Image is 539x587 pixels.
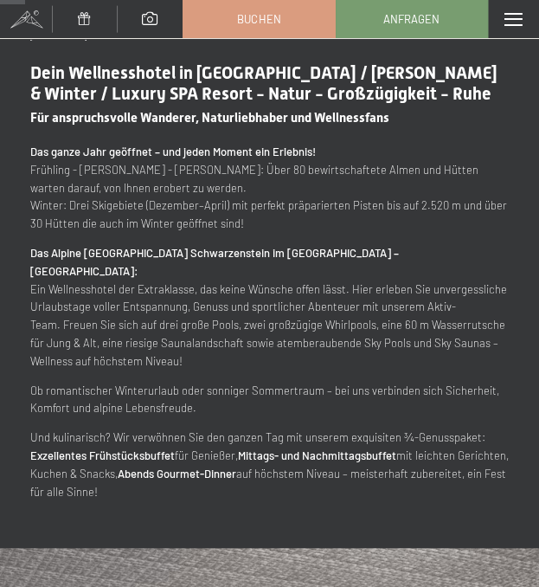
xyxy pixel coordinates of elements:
[30,246,399,278] strong: Das Alpine [GEOGRAPHIC_DATA] Schwarzenstein im [GEOGRAPHIC_DATA] – [GEOGRAPHIC_DATA]:
[30,429,509,500] p: Und kulinarisch? Wir verwöhnen Sie den ganzen Tag mit unserem exquisiten ¾-Genusspaket: für Genie...
[337,1,487,37] a: Anfragen
[183,1,334,37] a: Buchen
[30,382,509,418] p: Ob romantischer Winterurlaub oder sonniger Sommertraum – bei uns verbinden sich Sicherheit, Komfo...
[30,448,175,462] strong: Exzellentes Frühstücksbuffet
[237,11,280,27] span: Buchen
[30,110,389,126] span: Für anspruchsvolle Wanderer, Naturliebhaber und Wellnessfans
[30,62,497,104] span: Dein Wellnesshotel in [GEOGRAPHIC_DATA] / [PERSON_NAME] & Winter / Luxury SPA Resort - Natur - Gr...
[238,448,396,462] strong: Mittags- und Nachmittagsbuffet
[30,244,509,371] p: Ein Wellnesshotel der Extraklasse, das keine Wünsche offen lässt. Hier erleben Sie unvergessliche...
[30,145,316,158] strong: Das ganze Jahr geöffnet – und jeden Moment ein Erlebnis!
[30,143,509,233] p: Frühling - [PERSON_NAME] - [PERSON_NAME]: Über 80 bewirtschaftete Almen und Hütten warten darauf,...
[383,11,440,27] span: Anfragen
[118,467,236,481] strong: Abends Gourmet-Dinner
